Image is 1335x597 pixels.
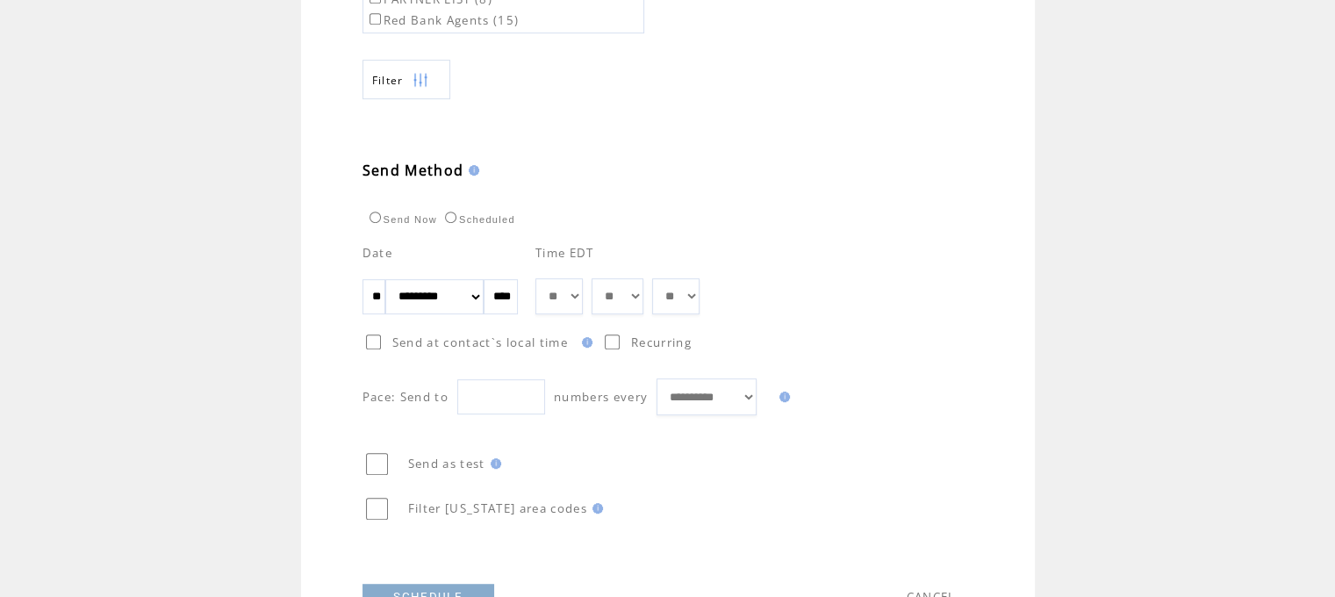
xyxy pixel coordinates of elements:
a: Filter [362,60,450,99]
span: Pace: Send to [362,389,449,405]
label: Red Bank Agents (15) [366,12,520,28]
span: Recurring [631,334,692,350]
span: Send Method [362,161,464,180]
span: Filter [US_STATE] area codes [408,500,587,516]
input: Send Now [370,212,381,223]
img: help.gif [577,337,592,348]
span: Send as test [408,456,485,471]
input: Scheduled [445,212,456,223]
span: Date [362,245,392,261]
img: help.gif [774,392,790,402]
input: Red Bank Agents (15) [370,13,381,25]
span: Send at contact`s local time [392,334,568,350]
img: filters.png [413,61,428,100]
img: help.gif [463,165,479,176]
span: Time EDT [535,245,594,261]
span: Show filters [372,73,404,88]
span: numbers every [554,389,648,405]
img: help.gif [587,503,603,514]
label: Scheduled [441,214,515,225]
img: help.gif [485,458,501,469]
label: Send Now [365,214,437,225]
